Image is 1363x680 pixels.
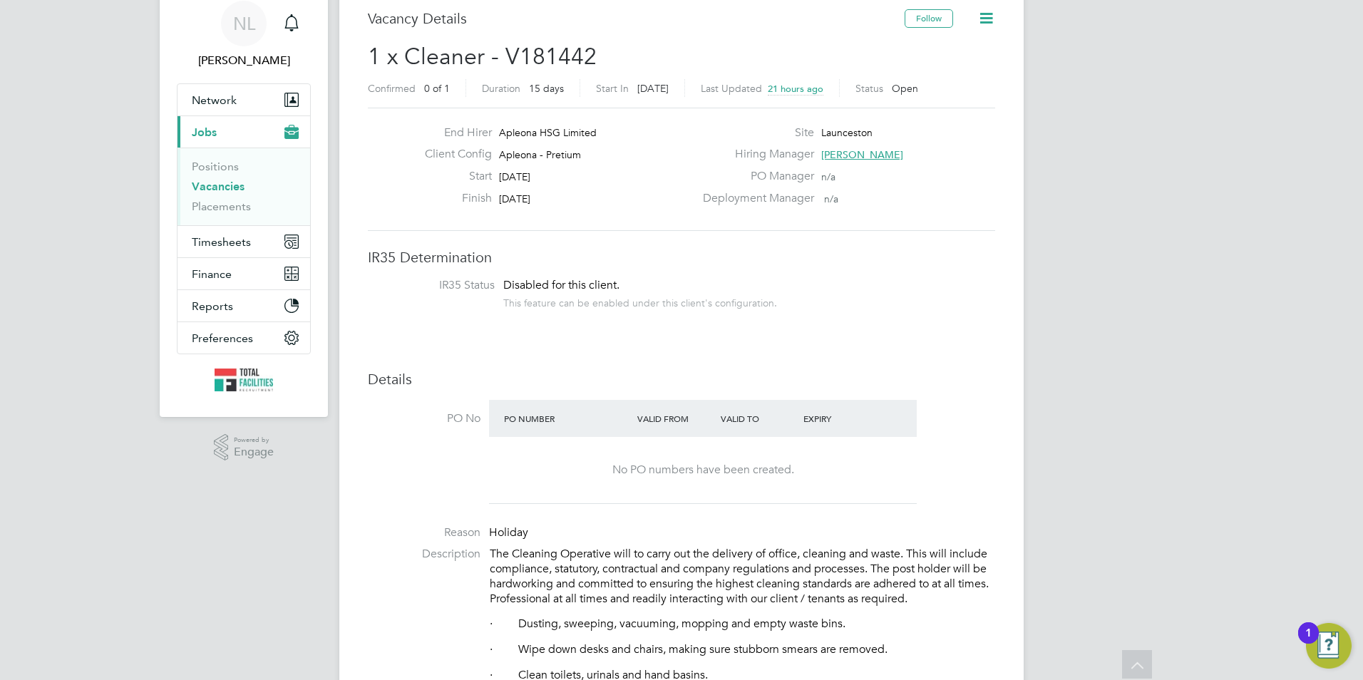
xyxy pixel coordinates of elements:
[368,547,480,562] label: Description
[694,147,814,162] label: Hiring Manager
[1305,633,1312,651] div: 1
[178,290,310,321] button: Reports
[413,147,492,162] label: Client Config
[717,406,801,431] div: Valid To
[368,525,480,540] label: Reason
[596,82,629,95] label: Start In
[177,52,311,69] span: Nicola Lawrence
[424,82,450,95] span: 0 of 1
[503,278,619,292] span: Disabled for this client.
[824,192,838,205] span: n/a
[178,258,310,289] button: Finance
[503,293,777,309] div: This feature can be enabled under this client's configuration.
[178,84,310,115] button: Network
[368,370,995,388] h3: Details
[413,169,492,184] label: Start
[192,235,251,249] span: Timesheets
[489,525,528,540] span: Holiday
[178,116,310,148] button: Jobs
[214,434,274,461] a: Powered byEngage
[215,369,273,391] img: tfrecruitment-logo-retina.png
[500,406,634,431] div: PO Number
[499,192,530,205] span: [DATE]
[905,9,953,28] button: Follow
[413,191,492,206] label: Finish
[192,93,237,107] span: Network
[368,248,995,267] h3: IR35 Determination
[637,82,669,95] span: [DATE]
[177,1,311,69] a: NL[PERSON_NAME]
[368,82,416,95] label: Confirmed
[368,411,480,426] label: PO No
[821,170,835,183] span: n/a
[234,446,274,458] span: Engage
[413,125,492,140] label: End Hirer
[234,434,274,446] span: Powered by
[192,331,253,345] span: Preferences
[503,463,902,478] div: No PO numbers have been created.
[529,82,564,95] span: 15 days
[1306,623,1352,669] button: Open Resource Center, 1 new notification
[192,267,232,281] span: Finance
[499,148,581,161] span: Apleona - Pretium
[634,406,717,431] div: Valid From
[694,169,814,184] label: PO Manager
[701,82,762,95] label: Last Updated
[192,299,233,313] span: Reports
[490,642,995,657] p: · Wipe down desks and chairs, making sure stubborn smears are removed.
[499,126,597,139] span: Apleona HSG Limited
[178,148,310,225] div: Jobs
[490,617,995,632] p: · Dusting, sweeping, vacuuming, mopping and empty waste bins.
[768,83,823,95] span: 21 hours ago
[178,322,310,354] button: Preferences
[800,406,883,431] div: Expiry
[499,170,530,183] span: [DATE]
[490,547,995,606] p: The Cleaning Operative will to carry out the delivery of office, cleaning and waste. This will in...
[821,126,873,139] span: Launceston
[821,148,903,161] span: [PERSON_NAME]
[192,200,251,213] a: Placements
[694,191,814,206] label: Deployment Manager
[178,226,310,257] button: Timesheets
[233,14,255,33] span: NL
[892,82,918,95] span: Open
[368,9,905,28] h3: Vacancy Details
[192,180,245,193] a: Vacancies
[177,369,311,391] a: Go to home page
[192,160,239,173] a: Positions
[368,43,597,71] span: 1 x Cleaner - V181442
[382,278,495,293] label: IR35 Status
[694,125,814,140] label: Site
[855,82,883,95] label: Status
[192,125,217,139] span: Jobs
[482,82,520,95] label: Duration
